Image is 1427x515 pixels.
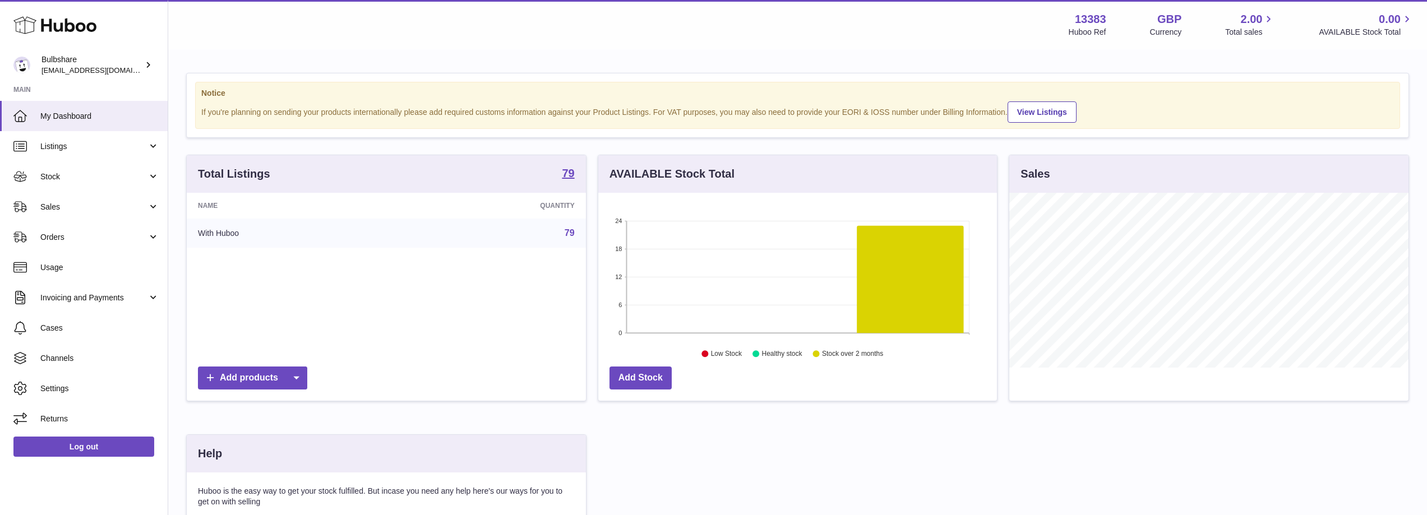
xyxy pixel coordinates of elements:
[1069,27,1106,38] div: Huboo Ref
[397,193,585,219] th: Quantity
[1075,12,1106,27] strong: 13383
[1157,12,1181,27] strong: GBP
[40,293,147,303] span: Invoicing and Payments
[40,111,159,122] span: My Dashboard
[1225,27,1275,38] span: Total sales
[187,219,397,248] td: With Huboo
[615,245,622,252] text: 18
[1150,27,1182,38] div: Currency
[1225,12,1275,38] a: 2.00 Total sales
[198,446,222,461] h3: Help
[609,166,735,182] h3: AVAILABLE Stock Total
[822,350,883,358] text: Stock over 2 months
[1379,12,1401,27] span: 0.00
[1008,101,1077,123] a: View Listings
[609,366,672,389] a: Add Stock
[40,353,159,364] span: Channels
[41,66,165,75] span: [EMAIL_ADDRESS][DOMAIN_NAME]
[40,202,147,212] span: Sales
[618,301,622,308] text: 6
[1319,27,1414,38] span: AVAILABLE Stock Total
[565,228,575,238] a: 79
[1241,12,1263,27] span: 2.00
[198,366,307,389] a: Add products
[201,88,1394,99] strong: Notice
[562,168,574,179] strong: 79
[40,232,147,243] span: Orders
[1020,166,1050,182] h3: Sales
[40,414,159,424] span: Returns
[40,171,147,182] span: Stock
[187,193,397,219] th: Name
[761,350,802,358] text: Healthy stock
[40,323,159,333] span: Cases
[201,100,1394,123] div: If you're planning on sending your products internationally please add required customs informati...
[615,273,622,280] text: 12
[562,168,574,181] a: 79
[618,330,622,336] text: 0
[615,217,622,224] text: 24
[13,57,30,73] img: rimmellive@bulbshare.com
[13,437,154,457] a: Log out
[198,166,270,182] h3: Total Listings
[198,486,575,507] p: Huboo is the easy way to get your stock fulfilled. But incase you need any help here's our ways f...
[40,262,159,273] span: Usage
[1319,12,1414,38] a: 0.00 AVAILABLE Stock Total
[711,350,742,358] text: Low Stock
[40,141,147,152] span: Listings
[41,54,142,76] div: Bulbshare
[40,383,159,394] span: Settings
